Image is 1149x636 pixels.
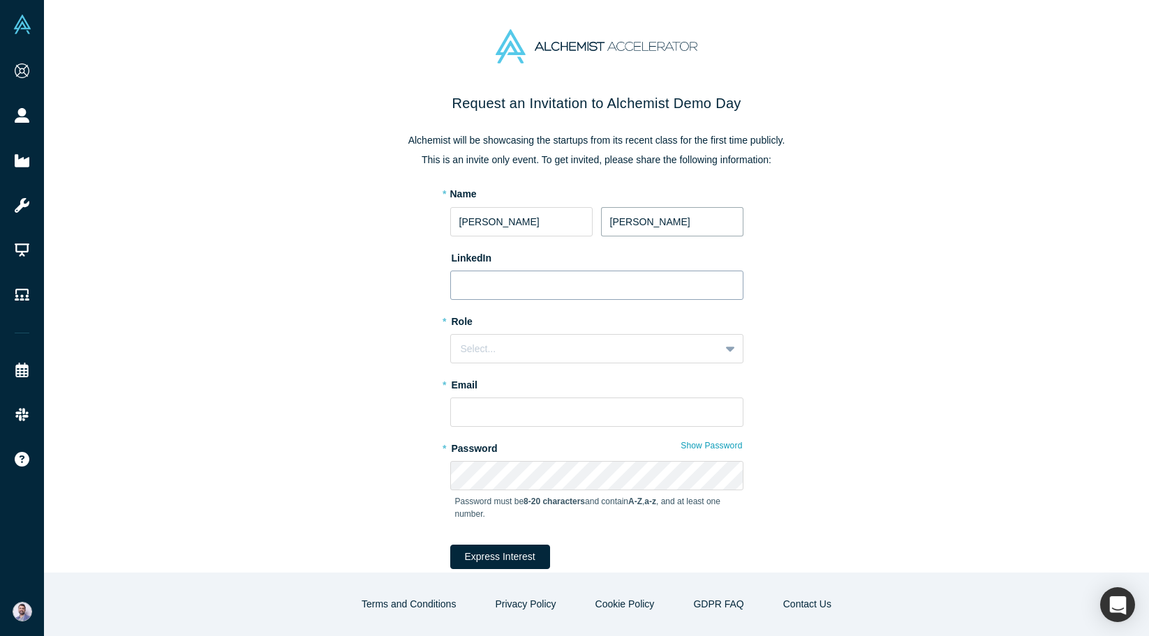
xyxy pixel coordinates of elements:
button: Cookie Policy [581,592,669,616]
img: Alchemist Vault Logo [13,15,32,34]
label: Role [450,310,743,329]
strong: 8-20 characters [524,497,585,506]
label: Email [450,373,743,393]
div: Select... [461,342,710,356]
button: Show Password [680,437,743,455]
input: Last Name [601,207,743,236]
button: Terms and Conditions [347,592,470,616]
input: First Name [450,207,593,236]
button: Contact Us [769,592,846,616]
a: GDPR FAQ [679,592,758,616]
button: Express Interest [450,545,550,569]
h2: Request an Invitation to Alchemist Demo Day [304,93,890,114]
strong: a-z [644,497,656,506]
label: Password [450,437,743,456]
label: LinkedIn [450,246,492,266]
p: This is an invite only event. To get invited, please share the following information: [304,153,890,167]
strong: A-Z [628,497,642,506]
button: Privacy Policy [480,592,570,616]
img: Sam Jadali's Account [13,602,32,621]
label: Name [450,187,477,202]
img: Alchemist Accelerator Logo [496,29,697,63]
p: Alchemist will be showcasing the startups from its recent class for the first time publicly. [304,133,890,148]
p: Password must be and contain , , and at least one number. [455,495,739,520]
